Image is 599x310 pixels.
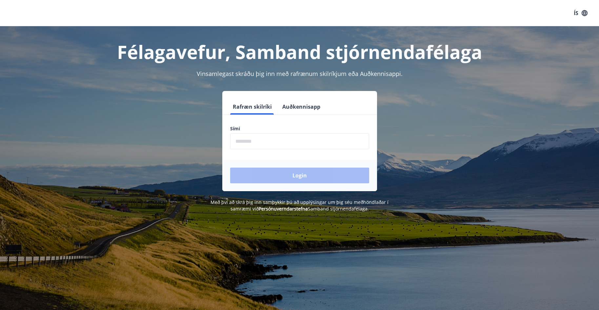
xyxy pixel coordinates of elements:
label: Sími [230,125,369,132]
button: ÍS [570,7,591,19]
span: Vinsamlegast skráðu þig inn með rafrænum skilríkjum eða Auðkennisappi. [197,70,403,78]
h1: Félagavefur, Samband stjórnendafélaga [71,39,528,64]
button: Auðkennisapp [280,99,323,115]
button: Rafræn skilríki [230,99,274,115]
span: Með því að skrá þig inn samþykkir þú að upplýsingar um þig séu meðhöndlaðar í samræmi við Samband... [210,199,389,212]
a: Persónuverndarstefna [259,206,308,212]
